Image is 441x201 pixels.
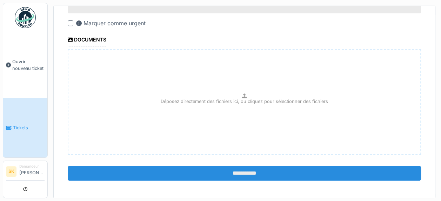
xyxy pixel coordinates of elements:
[6,164,45,181] a: SK Demandeur[PERSON_NAME]
[161,98,328,105] p: Déposez directement des fichiers ici, ou cliquez pour sélectionner des fichiers
[76,19,146,27] div: Marquer comme urgent
[6,166,16,177] li: SK
[19,164,45,179] li: [PERSON_NAME]
[12,58,45,72] span: Ouvrir nouveau ticket
[19,164,45,169] div: Demandeur
[3,98,47,157] a: Tickets
[13,124,45,131] span: Tickets
[15,7,36,28] img: Badge_color-CXgf-gQk.svg
[3,32,47,98] a: Ouvrir nouveau ticket
[68,34,106,46] div: Documents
